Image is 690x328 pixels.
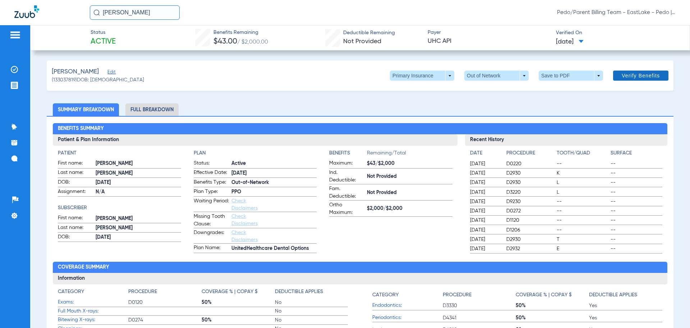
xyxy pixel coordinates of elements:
[428,29,550,36] span: Payer
[58,204,181,212] h4: Subscriber
[58,298,128,306] span: Exams:
[372,302,443,309] span: Endodontics:
[506,217,554,224] span: D1120
[428,37,550,46] span: UHC API
[611,179,662,186] span: --
[231,188,317,196] span: PPO
[506,170,554,177] span: D2930
[237,39,268,45] span: / $2,000.00
[58,316,128,324] span: Bitewing X-rays:
[202,316,275,324] span: 50%
[125,103,179,116] li: Full Breakdown
[329,201,364,216] span: Ortho Maximum:
[275,288,348,298] app-breakdown-title: Deductible Applies
[213,38,237,45] span: $43.00
[53,123,667,135] h2: Benefits Summary
[654,293,690,328] div: Chat Widget
[557,207,608,215] span: --
[470,170,500,177] span: [DATE]
[443,291,471,299] h4: Procedure
[58,288,84,296] h4: Category
[589,288,662,301] app-breakdown-title: Deductible Applies
[194,213,229,228] span: Missing Tooth Clause:
[96,160,181,167] span: [PERSON_NAME]
[194,197,229,212] span: Waiting Period:
[329,149,367,157] h4: Benefits
[611,217,662,224] span: --
[58,149,181,157] h4: Patient
[470,207,500,215] span: [DATE]
[443,288,516,301] app-breakdown-title: Procedure
[194,179,229,187] span: Benefits Type:
[367,149,452,159] span: Remaining/Total
[53,103,119,116] li: Summary Breakdown
[58,159,93,168] span: First name:
[58,214,93,223] span: First name:
[613,71,668,81] button: Verify Benefits
[213,29,268,36] span: Benefits Remaining
[128,288,157,296] h4: Procedure
[557,149,608,157] h4: Tooth/Quad
[58,188,93,197] span: Assignment:
[367,173,452,180] span: Not Provided
[443,302,516,309] span: D3330
[557,226,608,234] span: --
[58,288,128,298] app-breakdown-title: Category
[128,316,202,324] span: D0274
[372,314,443,322] span: Periodontics:
[96,170,181,177] span: [PERSON_NAME]
[58,307,128,315] span: Full Mouth X-rays:
[506,160,554,167] span: D0220
[9,31,21,39] img: hamburger-icon
[506,226,554,234] span: D1206
[372,288,443,301] app-breakdown-title: Category
[470,149,500,157] h4: Date
[202,299,275,306] span: 50%
[611,226,662,234] span: --
[611,170,662,177] span: --
[343,38,381,45] span: Not Provided
[506,189,554,196] span: D3220
[194,159,229,168] span: Status:
[96,188,181,196] span: N/A
[329,185,364,200] span: Fam. Deductible:
[194,188,229,197] span: Plan Type:
[556,37,584,46] span: [DATE]
[516,288,589,301] app-breakdown-title: Coverage % | Copay $
[557,179,608,186] span: L
[128,299,202,306] span: D0120
[516,314,589,322] span: 50%
[231,230,258,242] a: Check Disclaimers
[622,73,660,78] span: Verify Benefits
[611,198,662,205] span: --
[96,215,181,223] span: [PERSON_NAME]
[611,160,662,167] span: --
[329,149,367,159] app-breakdown-title: Benefits
[470,245,500,252] span: [DATE]
[107,69,114,76] span: Edit
[611,149,662,159] app-breakdown-title: Surface
[52,67,99,76] span: [PERSON_NAME]
[275,307,348,315] span: No
[557,189,608,196] span: L
[516,291,572,299] h4: Coverage % | Copay $
[611,236,662,243] span: --
[231,245,317,252] span: UnitedHealthcare Dental Options
[611,189,662,196] span: --
[194,244,229,253] span: Plan Name:
[506,179,554,186] span: D2930
[390,71,454,81] button: Primary Insurance
[96,224,181,232] span: [PERSON_NAME]
[372,291,399,299] h4: Category
[329,159,364,168] span: Maximum:
[194,149,317,157] app-breakdown-title: Plan
[58,233,93,242] span: DOB:
[470,226,500,234] span: [DATE]
[589,291,637,299] h4: Deductible Applies
[470,217,500,224] span: [DATE]
[465,134,667,146] h3: Recent History
[91,29,116,36] span: Status
[91,37,116,47] span: Active
[231,160,317,167] span: Active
